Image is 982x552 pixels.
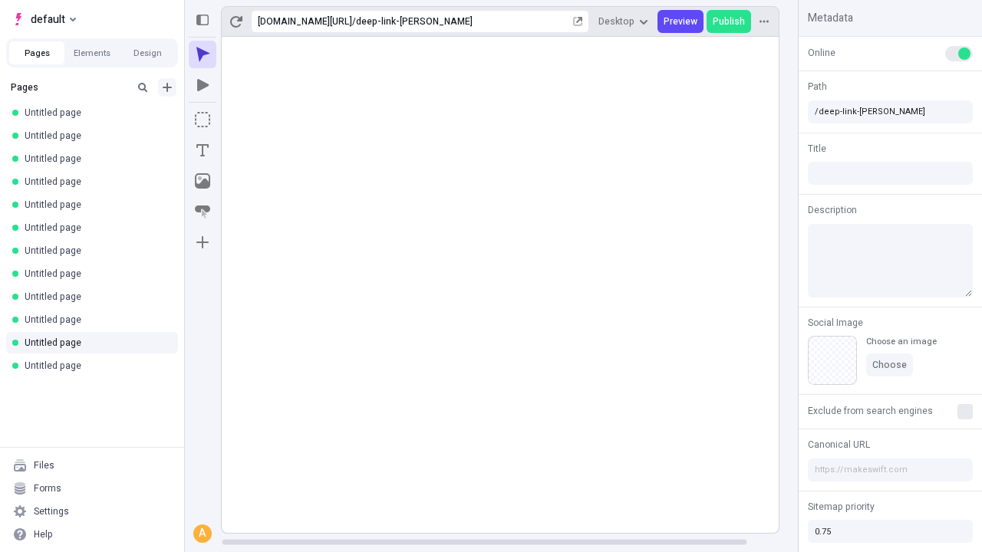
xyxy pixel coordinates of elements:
[866,353,913,376] button: Choose
[195,526,210,541] div: A
[258,15,352,28] div: [URL][DOMAIN_NAME]
[25,337,166,349] div: Untitled page
[25,199,166,211] div: Untitled page
[189,106,216,133] button: Box
[808,316,863,330] span: Social Image
[872,359,907,371] span: Choose
[657,10,704,33] button: Preview
[25,130,166,142] div: Untitled page
[25,107,166,119] div: Untitled page
[808,404,933,418] span: Exclude from search engines
[25,176,166,188] div: Untitled page
[664,15,697,28] span: Preview
[356,15,570,28] div: deep-link-[PERSON_NAME]
[808,80,827,94] span: Path
[31,10,65,28] span: default
[592,10,654,33] button: Desktop
[9,41,64,64] button: Pages
[64,41,120,64] button: Elements
[713,15,745,28] span: Publish
[189,167,216,195] button: Image
[189,198,216,225] button: Button
[34,482,61,495] div: Forms
[25,314,166,326] div: Untitled page
[25,153,166,165] div: Untitled page
[25,222,166,234] div: Untitled page
[25,268,166,280] div: Untitled page
[34,505,69,517] div: Settings
[808,458,973,481] input: https://makeswift.com
[808,46,835,60] span: Online
[352,15,356,28] div: /
[866,336,937,347] div: Choose an image
[34,528,53,540] div: Help
[34,459,54,472] div: Files
[158,78,176,97] button: Add new
[808,142,826,156] span: Title
[808,500,875,514] span: Sitemap priority
[808,203,857,217] span: Description
[707,10,751,33] button: Publish
[25,291,166,303] div: Untitled page
[25,245,166,257] div: Untitled page
[120,41,175,64] button: Design
[808,438,870,452] span: Canonical URL
[189,136,216,164] button: Text
[11,81,127,94] div: Pages
[6,8,82,31] button: Select site
[25,360,166,372] div: Untitled page
[598,15,634,28] span: Desktop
